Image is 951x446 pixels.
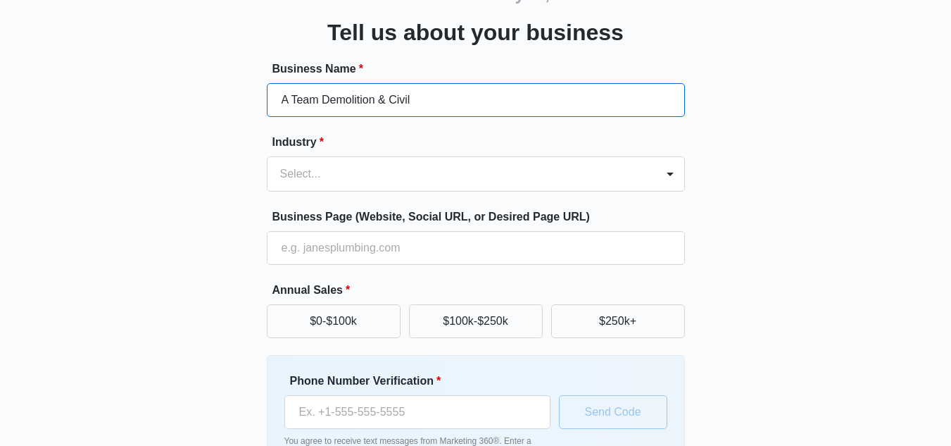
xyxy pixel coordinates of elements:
label: Phone Number Verification [290,373,556,390]
input: e.g. janesplumbing.com [267,231,685,265]
label: Business Name [272,61,691,78]
input: Ex. +1-555-555-5555 [284,395,550,429]
h3: Tell us about your business [327,16,624,49]
button: $100k-$250k [409,304,543,338]
label: Annual Sales [272,282,691,299]
input: e.g. Jane's Plumbing [267,83,685,117]
label: Business Page (Website, Social URL, or Desired Page URL) [272,209,691,225]
button: $250k+ [551,304,685,338]
button: $0-$100k [267,304,401,338]
label: Industry [272,134,691,151]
